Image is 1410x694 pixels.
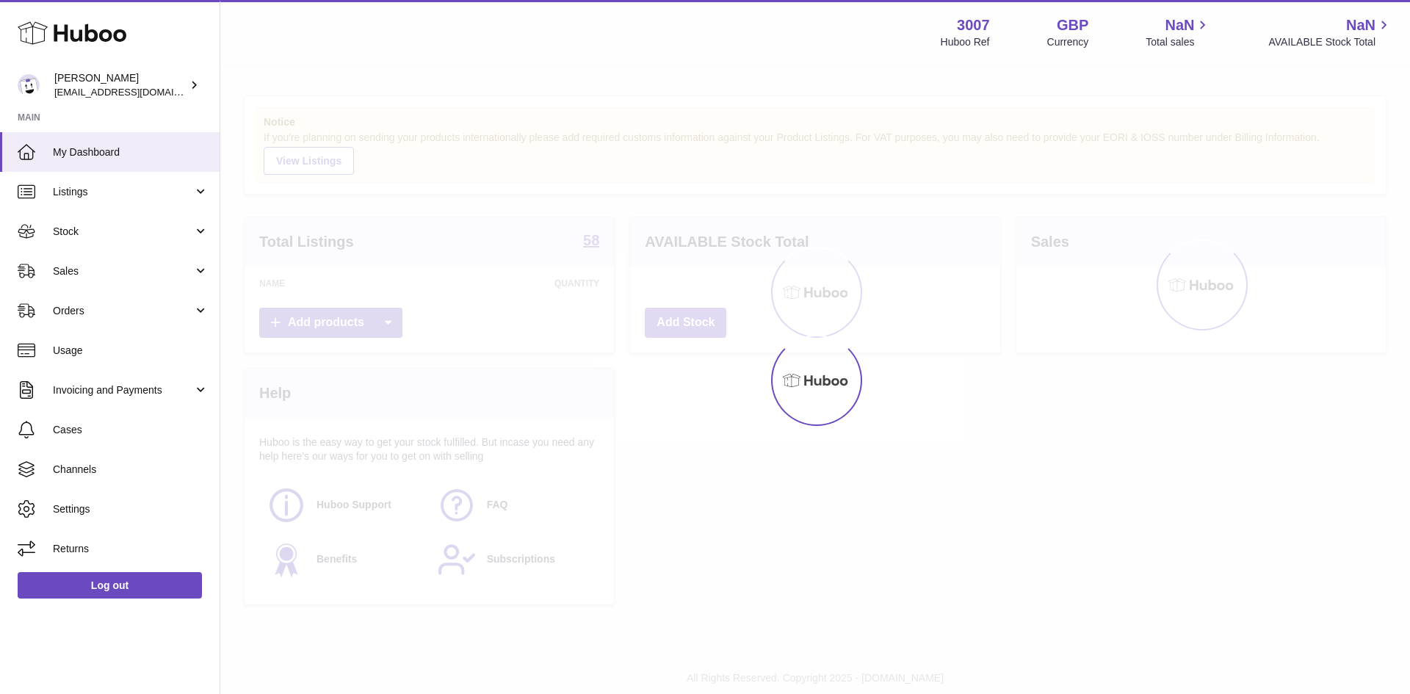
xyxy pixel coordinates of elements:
[54,71,187,99] div: [PERSON_NAME]
[53,304,193,318] span: Orders
[1057,15,1088,35] strong: GBP
[53,344,209,358] span: Usage
[53,423,209,437] span: Cases
[1165,15,1194,35] span: NaN
[54,86,216,98] span: [EMAIL_ADDRESS][DOMAIN_NAME]
[1268,15,1392,49] a: NaN AVAILABLE Stock Total
[1268,35,1392,49] span: AVAILABLE Stock Total
[1146,35,1211,49] span: Total sales
[53,185,193,199] span: Listings
[53,225,193,239] span: Stock
[1047,35,1089,49] div: Currency
[53,145,209,159] span: My Dashboard
[1346,15,1375,35] span: NaN
[1146,15,1211,49] a: NaN Total sales
[53,502,209,516] span: Settings
[53,463,209,477] span: Channels
[957,15,990,35] strong: 3007
[18,572,202,599] a: Log out
[941,35,990,49] div: Huboo Ref
[53,542,209,556] span: Returns
[53,383,193,397] span: Invoicing and Payments
[53,264,193,278] span: Sales
[18,74,40,96] img: internalAdmin-3007@internal.huboo.com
